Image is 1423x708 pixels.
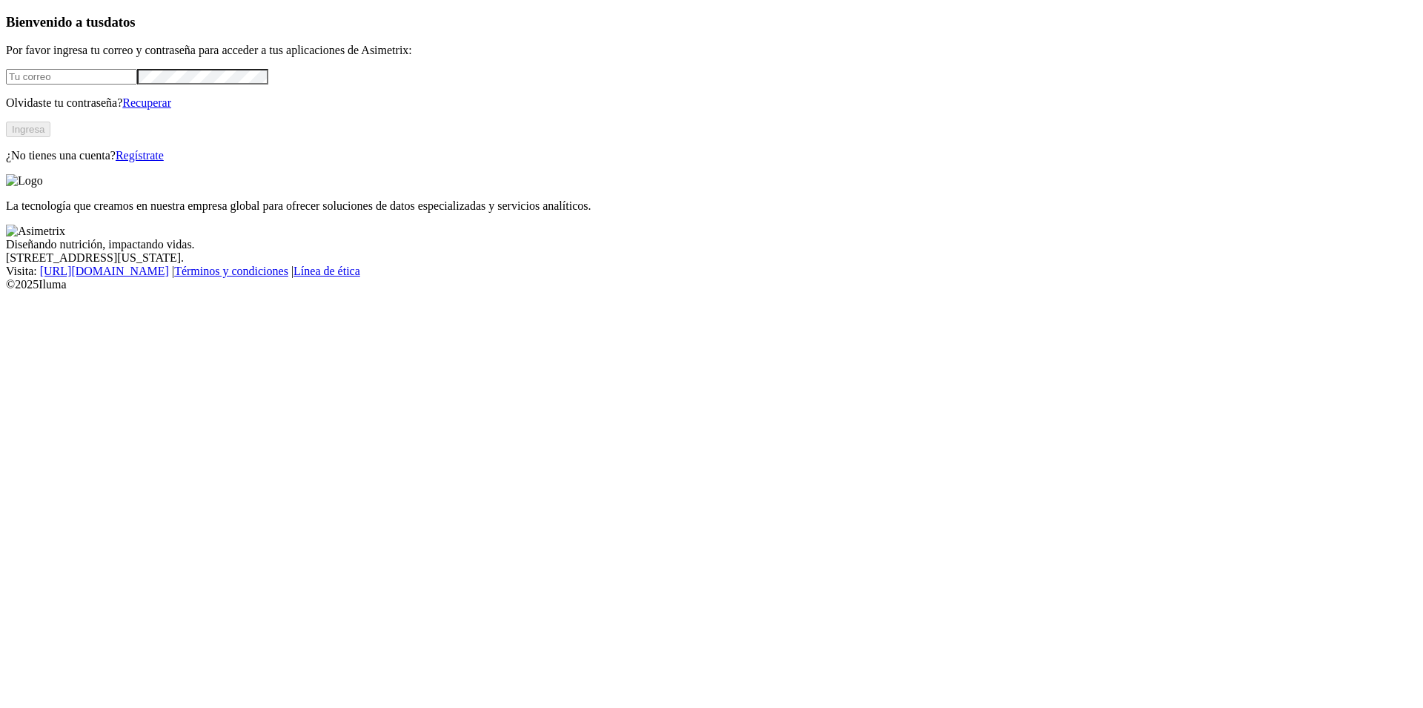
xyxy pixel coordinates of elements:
[174,265,288,277] a: Términos y condiciones
[6,14,1417,30] h3: Bienvenido a tus
[6,199,1417,213] p: La tecnología que creamos en nuestra empresa global para ofrecer soluciones de datos especializad...
[6,278,1417,291] div: © 2025 Iluma
[6,149,1417,162] p: ¿No tienes una cuenta?
[6,251,1417,265] div: [STREET_ADDRESS][US_STATE].
[6,122,50,137] button: Ingresa
[6,225,65,238] img: Asimetrix
[293,265,360,277] a: Línea de ética
[104,14,136,30] span: datos
[6,174,43,188] img: Logo
[6,265,1417,278] div: Visita : | |
[40,265,169,277] a: [URL][DOMAIN_NAME]
[6,44,1417,57] p: Por favor ingresa tu correo y contraseña para acceder a tus aplicaciones de Asimetrix:
[6,69,137,85] input: Tu correo
[116,149,164,162] a: Regístrate
[6,238,1417,251] div: Diseñando nutrición, impactando vidas.
[6,96,1417,110] p: Olvidaste tu contraseña?
[122,96,171,109] a: Recuperar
